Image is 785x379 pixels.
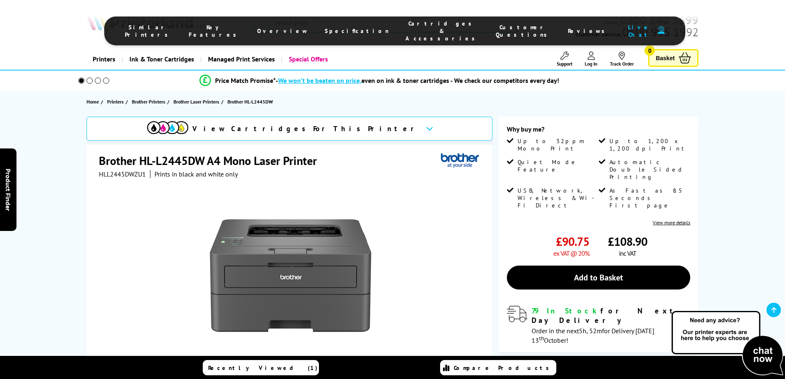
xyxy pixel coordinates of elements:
[518,158,597,173] span: Quiet Mode Feature
[87,49,122,70] a: Printers
[173,97,219,106] span: Brother Laser Printers
[147,121,188,134] img: View Cartridges
[608,234,647,249] span: £108.90
[653,219,690,226] a: View more details
[656,52,675,64] span: Basket
[200,49,281,70] a: Managed Print Services
[496,24,551,38] span: Customer Questions
[441,153,479,168] img: Brother
[87,97,101,106] a: Home
[619,249,636,257] span: inc VAT
[518,187,597,209] span: USB, Network, Wireless & Wi-Fi Direct
[557,61,572,67] span: Support
[609,187,689,209] span: As Fast as 8.5 Seconds First page
[192,124,419,133] span: View Cartridges For This Printer
[568,27,609,35] span: Reviews
[440,360,556,375] a: Compare Products
[553,249,589,257] span: ex VAT @ 20%
[227,97,275,106] a: Brother HL-L2445DW
[532,306,600,315] span: 79 In Stock
[507,125,690,137] div: Why buy me?
[585,52,598,67] a: Log In
[532,306,690,325] div: for Next Day Delivery
[215,76,276,85] span: Price Match Promise*
[125,24,172,38] span: Similar Printers
[189,24,241,38] span: Key Features
[208,364,318,372] span: Recently Viewed (1)
[129,49,194,70] span: Ink & Toner Cartridges
[648,49,698,67] a: Basket 0
[405,20,479,42] span: Cartridges & Accessories
[507,306,690,344] div: modal_delivery
[99,153,325,168] h1: Brother HL-L2445DW A4 Mono Laser Printer
[107,97,126,106] a: Printers
[454,364,553,372] span: Compare Products
[518,137,597,152] span: Up to 32ppm Mono Print
[4,168,12,211] span: Product Finder
[539,334,544,342] sup: th
[210,195,371,356] img: Brother HL-L2445DW
[609,137,689,152] span: Up to 1,200 x 1,200 dpi Print
[532,327,654,344] span: Order in the next for Delivery [DATE] 13 October!
[173,97,221,106] a: Brother Laser Printers
[579,327,602,335] span: 5h, 52m
[107,97,124,106] span: Printers
[132,97,165,106] span: Brother Printers
[325,27,389,35] span: Specification
[609,158,689,181] span: Automatic Double Sided Printing
[227,97,273,106] span: Brother HL-L2445DW
[132,97,167,106] a: Brother Printers
[281,49,334,70] a: Special Offers
[67,73,692,88] li: modal_Promise
[670,310,785,377] img: Open Live Chat window
[585,61,598,67] span: Log In
[626,24,654,38] span: Live Chat
[556,234,589,249] span: £90.75
[278,76,361,85] span: We won’t be beaten on price,
[99,170,146,178] span: HLL2445DWZU1
[257,27,308,35] span: Overview
[507,266,690,290] a: Add to Basket
[87,97,99,106] span: Home
[122,49,200,70] a: Ink & Toner Cartridges
[658,26,665,34] img: user-headset-duotone.svg
[644,45,655,56] span: 0
[557,52,572,67] a: Support
[610,52,634,67] a: Track Order
[203,360,319,375] a: Recently Viewed (1)
[155,170,238,178] i: Prints in black and white only
[276,76,559,85] div: - even on ink & toner cartridges - We check our competitors every day!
